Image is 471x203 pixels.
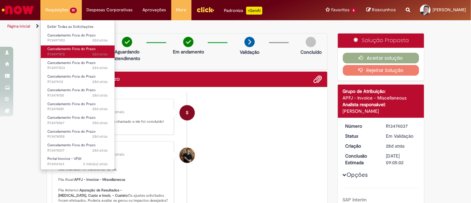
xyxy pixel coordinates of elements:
[47,52,108,57] span: R13497872
[386,133,417,139] div: Em Validação
[41,73,115,85] a: Aberto R13474112 : Cancelamento Fora do Prazo
[74,177,125,182] b: APFJ - Invoice - Miscellaneous
[47,38,108,43] span: R13497903
[122,37,132,47] img: check-circle-green.png
[433,7,466,13] span: [PERSON_NAME]
[386,143,404,149] time: 02/09/2025 17:04:59
[47,156,81,161] span: Portal Invoice - VF01
[173,48,204,55] p: Em andamento
[111,48,143,62] p: Aguardando atendimento
[351,8,356,13] span: 6
[47,120,108,126] span: R13474067
[306,37,316,47] img: img-circle-grey.png
[47,143,96,148] span: Cancelamento Fora do Prazo
[47,79,108,85] span: R13474112
[93,65,108,70] span: 22d atrás
[93,106,108,111] time: 02/09/2025 17:11:56
[41,114,115,126] a: Aberto R13474067 : Cancelamento Fora do Prazo
[93,134,108,139] span: 28d atrás
[93,38,108,43] time: 08/09/2025 15:13:54
[41,87,115,99] a: Aberto R13474100 : Cancelamento Fora do Prazo
[47,101,96,106] span: Cancelamento Fora do Prazo
[343,95,419,101] div: APFJ - Invoice - Miscellaneous
[41,32,115,44] a: Aberto R13497903 : Cancelamento Fora do Prazo
[93,148,108,153] time: 02/09/2025 17:05:00
[47,33,96,38] span: Cancelamento Fora do Prazo
[70,8,77,13] span: 10
[41,155,115,168] a: Aberto R13416963 : Portal Invoice - VF01
[58,188,128,198] b: Apuração de Resultados - [MEDICAL_DATA], Custo e Imob. - Custeio
[47,46,96,51] span: Cancelamento Fora do Prazo
[40,20,115,170] ul: Requisições
[93,65,108,70] time: 08/09/2025 15:09:49
[93,79,108,84] time: 02/09/2025 17:17:41
[5,20,309,33] ul: Trilhas de página
[47,60,96,65] span: Cancelamento Fora do Prazo
[93,106,108,111] span: 28d atrás
[180,105,195,120] div: System
[47,93,108,98] span: R13474100
[343,108,419,114] div: [PERSON_NAME]
[343,53,419,63] button: Aceitar solução
[314,75,322,84] button: Adicionar anexos
[343,197,367,203] b: SAP Interim
[47,65,108,71] span: R13497833
[45,7,69,13] span: Requisições
[340,153,381,166] dt: Conclusão Estimada
[93,120,108,125] span: 28d atrás
[93,134,108,139] time: 02/09/2025 17:08:18
[386,153,417,166] div: [DATE] 09:05:02
[93,38,108,43] span: 22d atrás
[93,148,108,153] span: 28d atrás
[83,162,108,167] span: 2 mês(es) atrás
[343,88,419,95] div: Grupo de Atribuição:
[300,49,322,55] p: Concluído
[340,133,381,139] dt: Status
[331,7,349,13] span: Favoritos
[244,37,255,47] img: arrow-next.png
[366,7,396,13] a: Rascunhos
[47,129,96,134] span: Cancelamento Fora do Prazo
[386,143,404,149] span: 28d atrás
[47,115,96,120] span: Cancelamento Fora do Prazo
[1,3,35,17] img: ServiceNow
[41,128,115,140] a: Aberto R13474058 : Cancelamento Fora do Prazo
[343,65,419,76] button: Rejeitar Solução
[93,79,108,84] span: 28d atrás
[83,162,108,167] time: 14/08/2025 10:50:27
[47,148,108,153] span: R13474037
[87,7,133,13] span: Despesas Corporativas
[41,142,115,154] a: Aberto R13474037 : Cancelamento Fora do Prazo
[186,105,188,121] span: S
[386,143,417,149] div: 02/09/2025 17:04:59
[41,23,115,31] a: Exibir Todas as Solicitações
[196,5,214,15] img: click_logo_yellow_360x200.png
[47,88,96,93] span: Cancelamento Fora do Prazo
[386,123,417,129] div: R13474037
[93,120,108,125] time: 02/09/2025 17:10:07
[340,123,381,129] dt: Número
[176,7,186,13] span: More
[47,162,108,167] span: R13416963
[240,49,259,55] p: Validação
[93,93,108,98] time: 02/09/2025 17:15:48
[47,134,108,139] span: R13474058
[7,24,30,29] a: Página inicial
[340,143,381,149] dt: Criação
[343,101,419,108] div: Analista responsável:
[93,52,108,57] span: 22d atrás
[93,52,108,57] time: 08/09/2025 15:11:57
[143,7,166,13] span: Aprovações
[338,34,424,48] div: Solução Proposta
[180,148,195,163] div: William Paul Barnekow Dias Eichstaedt
[41,45,115,58] a: Aberto R13497872 : Cancelamento Fora do Prazo
[47,74,96,79] span: Cancelamento Fora do Prazo
[246,7,262,15] p: +GenAi
[47,106,108,112] span: R13474081
[224,7,262,15] div: Padroniza
[41,59,115,72] a: Aberto R13497833 : Cancelamento Fora do Prazo
[93,93,108,98] span: 28d atrás
[372,7,396,13] span: Rascunhos
[183,37,193,47] img: check-circle-green.png
[41,101,115,113] a: Aberto R13474081 : Cancelamento Fora do Prazo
